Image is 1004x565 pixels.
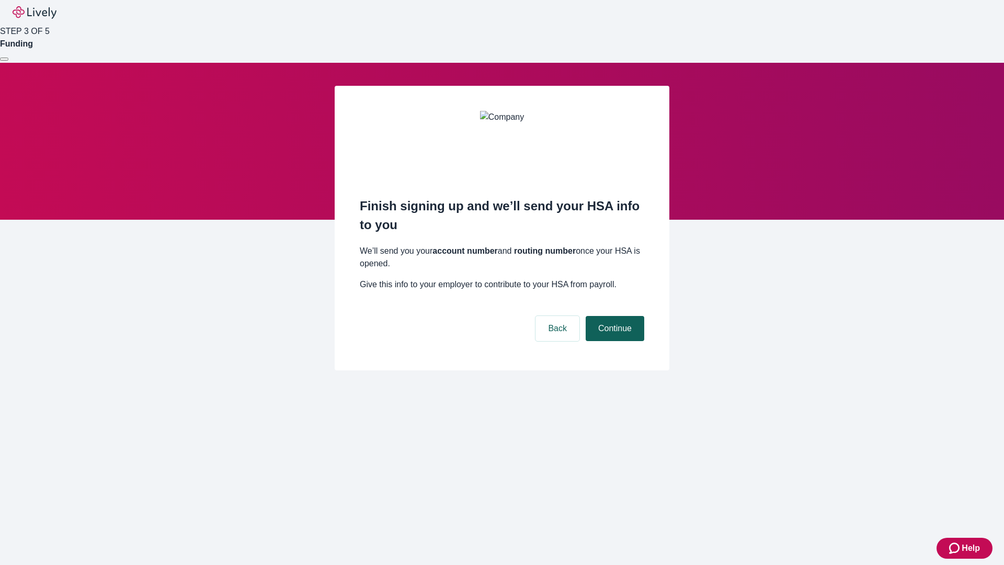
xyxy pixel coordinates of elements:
[949,542,962,555] svg: Zendesk support icon
[360,245,644,270] p: We’ll send you your and once your HSA is opened.
[937,538,992,559] button: Zendesk support iconHelp
[962,542,980,555] span: Help
[432,246,497,255] strong: account number
[535,316,579,341] button: Back
[13,6,56,19] img: Lively
[586,316,644,341] button: Continue
[360,278,644,291] p: Give this info to your employer to contribute to your HSA from payroll.
[514,246,576,255] strong: routing number
[480,111,524,174] img: Company
[360,197,644,234] h2: Finish signing up and we’ll send your HSA info to you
